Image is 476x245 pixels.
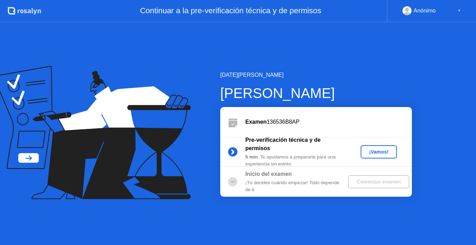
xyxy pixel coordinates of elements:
div: ¡Tú decides cuándo empezar! Todo depende de ti [245,179,346,194]
b: Inicio del examen [245,171,292,177]
div: [PERSON_NAME] [220,83,412,104]
b: Examen [245,119,267,125]
div: : Te ayudamos a prepararte para una experiencia sin estrés [245,154,346,168]
div: [DATE][PERSON_NAME] [220,71,412,79]
button: Comenzar examen [348,175,409,188]
div: Comenzar examen [351,179,406,185]
b: 5 min [245,154,258,160]
b: Pre-verificación técnica y de permisos [245,137,321,151]
div: 136536B8AP [245,118,412,126]
button: ¡Vamos! [361,145,397,158]
div: ¡Vamos! [363,149,394,155]
div: ▼ [458,6,461,15]
div: Anónimo [414,6,436,15]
